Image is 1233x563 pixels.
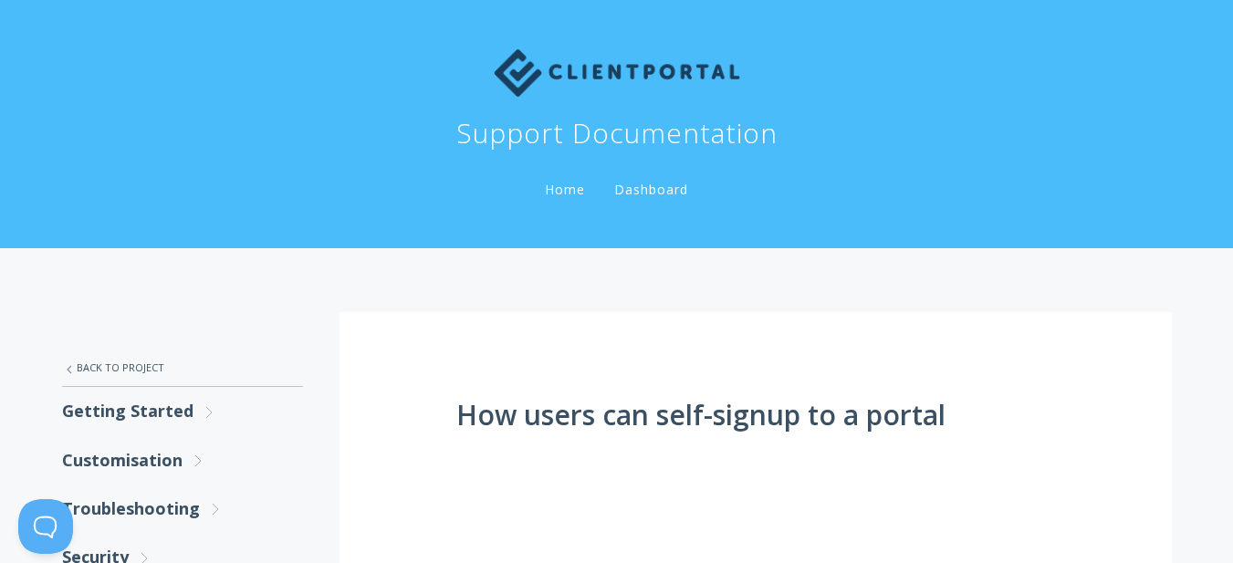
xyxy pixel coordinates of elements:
a: Back to Project [62,349,303,387]
h1: Support Documentation [456,115,778,151]
a: Getting Started [62,387,303,435]
a: Troubleshooting [62,485,303,533]
h1: How users can self-signup to a portal [456,400,1055,431]
a: Home [541,181,589,198]
iframe: Toggle Customer Support [18,499,73,554]
a: Dashboard [611,181,692,198]
a: Customisation [62,436,303,485]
